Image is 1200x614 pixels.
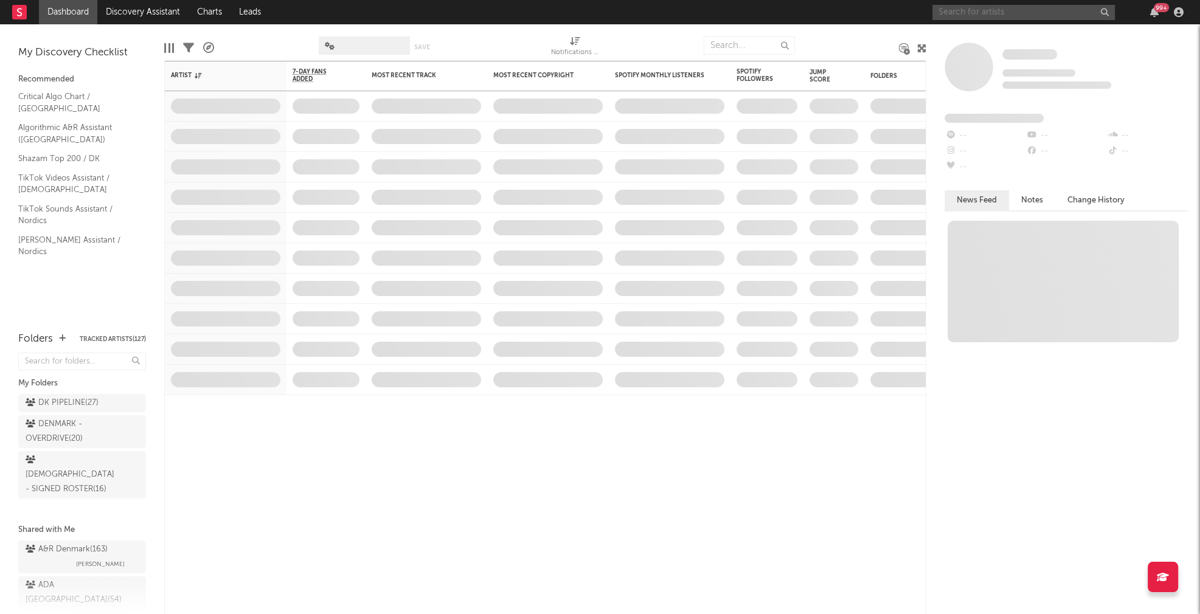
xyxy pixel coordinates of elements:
[18,72,146,87] div: Recommended
[18,540,146,573] a: A&R Denmark(163)[PERSON_NAME]
[615,72,706,79] div: Spotify Monthly Listeners
[810,69,840,83] div: Jump Score
[18,353,146,370] input: Search for folders...
[18,233,134,258] a: [PERSON_NAME] Assistant / Nordics
[26,417,111,446] div: DENMARK - OVERDRIVE ( 20 )
[932,5,1115,20] input: Search for artists
[18,394,146,412] a: DK PIPELINE(27)
[945,190,1009,210] button: News Feed
[1107,128,1188,143] div: --
[945,159,1025,175] div: --
[551,30,600,66] div: Notifications (Artist)
[18,121,134,146] a: Algorithmic A&R Assistant ([GEOGRAPHIC_DATA])
[18,90,134,115] a: Critical Algo Chart / [GEOGRAPHIC_DATA]
[1055,190,1137,210] button: Change History
[203,30,214,66] div: A&R Pipeline
[945,114,1044,123] span: Fans Added by Platform
[18,171,134,196] a: TikTok Videos Assistant / [DEMOGRAPHIC_DATA]
[18,376,146,391] div: My Folders
[18,451,146,498] a: [DEMOGRAPHIC_DATA] - SIGNED ROSTER(16)
[1107,143,1188,159] div: --
[551,46,600,60] div: Notifications (Artist)
[1002,69,1075,77] span: Tracking Since: [DATE]
[164,30,174,66] div: Edit Columns
[18,46,146,60] div: My Discovery Checklist
[18,415,146,448] a: DENMARK - OVERDRIVE(20)
[945,143,1025,159] div: --
[293,68,341,83] span: 7-Day Fans Added
[1002,49,1057,61] a: Some Artist
[80,336,146,342] button: Tracked Artists(127)
[1025,128,1106,143] div: --
[18,332,53,347] div: Folders
[171,72,262,79] div: Artist
[18,152,134,165] a: Shazam Top 200 / DK
[76,557,125,571] span: [PERSON_NAME]
[493,72,584,79] div: Most Recent Copyright
[26,396,99,410] div: DK PIPELINE ( 27 )
[1150,7,1159,17] button: 99+
[737,68,779,83] div: Spotify Followers
[18,523,146,537] div: Shared with Me
[26,542,108,557] div: A&R Denmark ( 163 )
[414,44,430,50] button: Save
[1002,49,1057,60] span: Some Artist
[183,30,194,66] div: Filters
[945,128,1025,143] div: --
[372,72,463,79] div: Most Recent Track
[26,578,136,607] div: ADA [GEOGRAPHIC_DATA] ( 54 )
[18,202,134,227] a: TikTok Sounds Assistant / Nordics
[1002,81,1111,89] span: 0 fans last week
[1025,143,1106,159] div: --
[1154,3,1169,12] div: 99 +
[870,72,962,80] div: Folders
[1009,190,1055,210] button: Notes
[704,36,795,55] input: Search...
[26,453,114,497] div: [DEMOGRAPHIC_DATA] - SIGNED ROSTER ( 16 )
